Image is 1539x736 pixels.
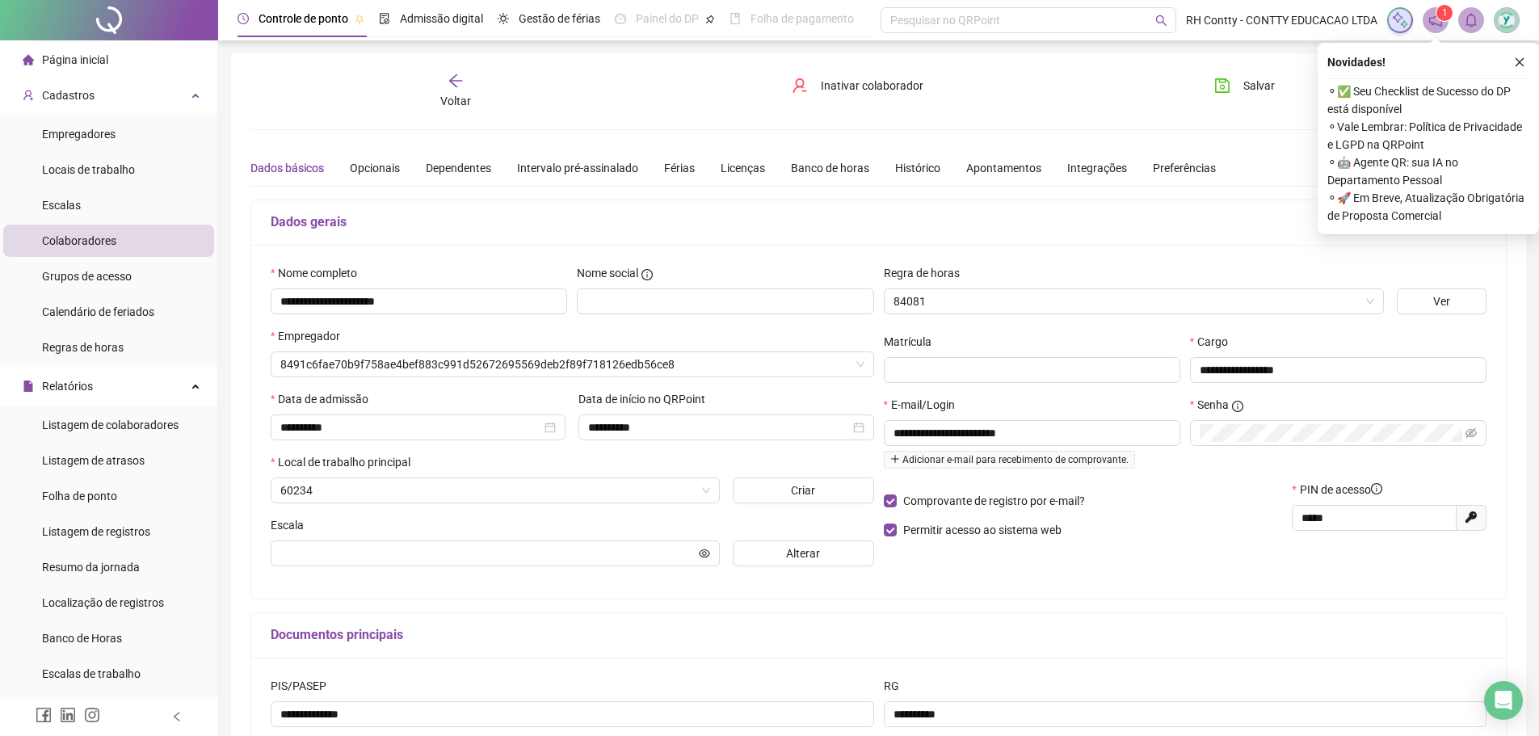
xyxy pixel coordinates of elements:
[271,625,1486,645] h5: Documentos principais
[1514,57,1525,68] span: close
[238,13,249,24] span: clock-circle
[519,12,600,25] span: Gestão de férias
[271,264,368,282] label: Nome completo
[1232,401,1243,412] span: info-circle
[1243,77,1275,95] span: Salvar
[42,418,179,431] span: Listagem de colaboradores
[42,596,164,609] span: Localização de registros
[699,548,710,559] span: eye
[780,73,936,99] button: Inativar colaborador
[42,525,150,538] span: Listagem de registros
[42,561,140,574] span: Resumo da jornada
[1436,5,1453,21] sup: 1
[890,454,900,464] span: plus
[350,159,400,177] div: Opcionais
[1202,73,1287,99] button: Salvar
[615,13,626,24] span: dashboard
[884,333,942,351] label: Matrícula
[1197,396,1229,414] span: Senha
[903,524,1062,536] span: Permitir acesso ao sistema web
[42,199,81,212] span: Escalas
[636,12,699,25] span: Painel do DP
[1327,154,1529,189] span: ⚬ 🤖 Agente QR: sua IA no Departamento Pessoal
[23,90,34,101] span: user-add
[171,711,183,722] span: left
[60,707,76,723] span: linkedin
[379,13,390,24] span: file-done
[271,327,351,345] label: Empregador
[42,341,124,354] span: Regras de horas
[792,78,808,94] span: user-delete
[1327,82,1529,118] span: ⚬ ✅ Seu Checklist de Sucesso do DP está disponível
[498,13,509,24] span: sun
[259,12,348,25] span: Controle de ponto
[577,264,638,282] span: Nome social
[1186,11,1377,29] span: RH Contty - CONTTY EDUCACAO LTDA
[426,159,491,177] div: Dependentes
[578,390,716,408] label: Data de início no QRPoint
[884,264,970,282] label: Regra de horas
[1327,189,1529,225] span: ⚬ 🚀 Em Breve, Atualização Obrigatória de Proposta Comercial
[271,212,1486,232] h5: Dados gerais
[250,159,324,177] div: Dados básicos
[42,163,135,176] span: Locais de trabalho
[42,270,132,283] span: Grupos de acesso
[705,15,715,24] span: pushpin
[36,707,52,723] span: facebook
[1433,292,1450,310] span: Ver
[42,380,93,393] span: Relatórios
[1300,481,1382,498] span: PIN de acesso
[1327,118,1529,154] span: ⚬ Vale Lembrar: Política de Privacidade e LGPD na QRPoint
[448,73,464,89] span: arrow-left
[271,516,314,534] label: Escala
[884,451,1135,469] span: Adicionar e-mail para recebimento de comprovante.
[280,478,710,503] span: 60234
[903,494,1085,507] span: Comprovante de registro por e-mail?
[271,390,379,408] label: Data de admissão
[721,159,765,177] div: Licenças
[23,381,34,392] span: file
[786,545,820,562] span: Alterar
[1067,159,1127,177] div: Integrações
[791,159,869,177] div: Banco de horas
[884,677,910,695] label: RG
[355,15,364,24] span: pushpin
[751,12,854,25] span: Folha de pagamento
[42,89,95,102] span: Cadastros
[42,454,145,467] span: Listagem de atrasos
[1371,483,1382,494] span: info-circle
[84,707,100,723] span: instagram
[894,289,1374,313] span: 84081
[641,269,653,280] span: info-circle
[23,54,34,65] span: home
[1465,427,1477,439] span: eye-invisible
[730,13,741,24] span: book
[271,453,421,471] label: Local de trabalho principal
[42,490,117,503] span: Folha de ponto
[42,305,154,318] span: Calendário de feriados
[42,234,116,247] span: Colaboradores
[42,632,122,645] span: Banco de Horas
[821,77,923,95] span: Inativar colaborador
[1428,13,1443,27] span: notification
[1155,15,1167,27] span: search
[733,540,874,566] button: Alterar
[440,95,471,107] span: Voltar
[1391,11,1409,29] img: sparkle-icon.fc2bf0ac1784a2077858766a79e2daf3.svg
[517,159,638,177] div: Intervalo pré-assinalado
[791,482,815,499] span: Criar
[884,396,965,414] label: E-mail/Login
[280,352,864,376] span: 8491c6fae70b9f758ae4bef883c991d52672695569deb2f89f718126edb56ce8
[1327,53,1386,71] span: Novidades !
[1464,13,1478,27] span: bell
[733,477,874,503] button: Criar
[1442,7,1448,19] span: 1
[895,159,940,177] div: Histórico
[1397,288,1486,314] button: Ver
[1214,78,1230,94] span: save
[42,53,108,66] span: Página inicial
[1153,159,1216,177] div: Preferências
[400,12,483,25] span: Admissão digital
[42,667,141,680] span: Escalas de trabalho
[1495,8,1519,32] img: 82867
